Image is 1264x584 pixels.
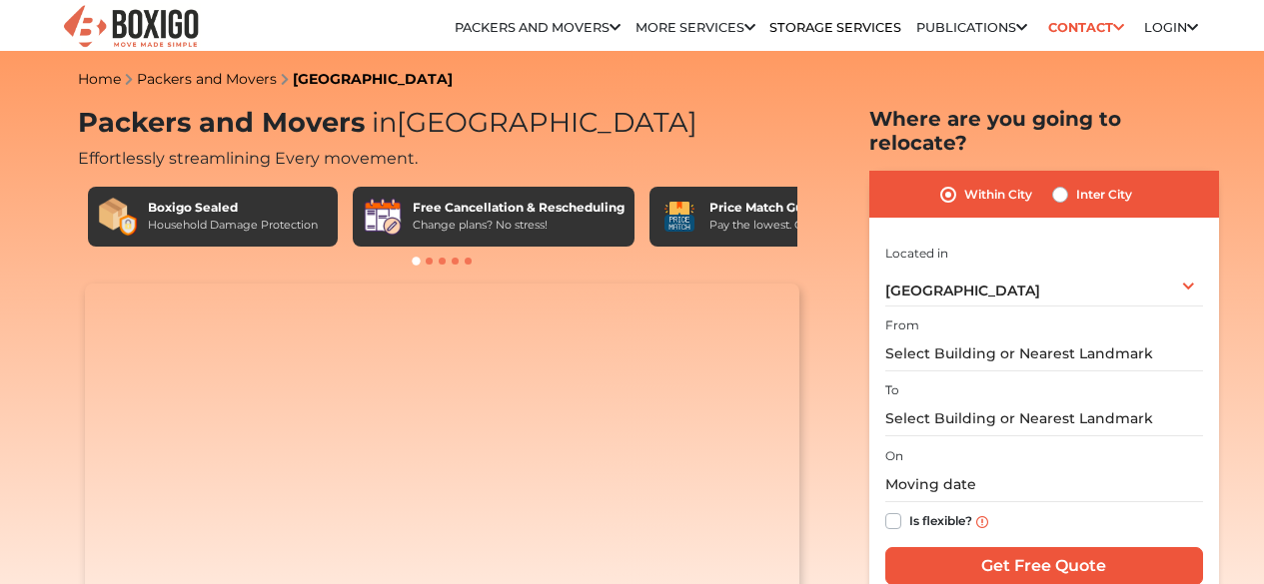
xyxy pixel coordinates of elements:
a: Packers and Movers [455,20,621,35]
img: Boxigo [61,3,201,52]
a: Packers and Movers [137,70,277,88]
h1: Packers and Movers [78,107,807,140]
a: Storage Services [769,20,901,35]
span: [GEOGRAPHIC_DATA] [885,282,1040,299]
img: Free Cancellation & Rescheduling [363,197,403,237]
div: Pay the lowest. Guaranteed! [709,217,861,234]
a: Contact [1041,12,1130,43]
span: Effortlessly streamlining Every movement. [78,149,418,168]
div: Free Cancellation & Rescheduling [413,199,625,217]
a: Publications [916,20,1027,35]
img: Price Match Guarantee [659,197,699,237]
div: Price Match Guarantee [709,199,861,217]
a: Login [1144,20,1198,35]
h2: Where are you going to relocate? [869,107,1219,155]
span: in [372,106,397,139]
input: Moving date [885,467,1203,502]
a: Home [78,70,121,88]
img: info [976,516,988,528]
input: Select Building or Nearest Landmark [885,336,1203,371]
span: [GEOGRAPHIC_DATA] [365,106,697,139]
label: Is flexible? [909,509,972,530]
a: [GEOGRAPHIC_DATA] [293,70,453,88]
div: Boxigo Sealed [148,199,318,217]
div: Change plans? No stress! [413,217,625,234]
label: Inter City [1076,183,1132,207]
label: Located in [885,245,948,263]
div: Household Damage Protection [148,217,318,234]
label: Within City [964,183,1032,207]
label: From [885,316,919,334]
img: Boxigo Sealed [98,197,138,237]
a: More services [635,20,755,35]
input: Select Building or Nearest Landmark [885,401,1203,436]
label: To [885,381,899,399]
label: On [885,447,903,465]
